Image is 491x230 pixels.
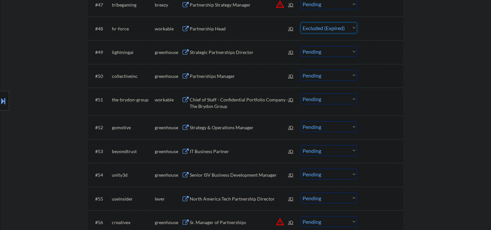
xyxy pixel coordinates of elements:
div: greenhouse [155,148,182,155]
button: warning_amber [275,217,285,226]
div: Senior ISV Business Development Manager [190,172,289,178]
div: unity3d [112,172,155,178]
div: Partnerships Manager [190,73,289,80]
div: #55 [95,196,107,202]
div: JD [288,193,294,204]
div: JD [288,94,294,105]
div: Partnership Strategy Manager [190,2,289,8]
div: #48 [95,26,107,32]
div: Strategic Partnerships Director [190,49,289,56]
div: greenhouse [155,172,182,178]
div: JD [288,169,294,181]
div: greenhouse [155,219,182,226]
div: IT Business Partner [190,148,289,155]
div: breezy [155,2,182,8]
div: JD [288,216,294,228]
div: useinsider [112,196,155,202]
div: collectiveinc [112,73,155,80]
div: greenhouse [155,49,182,56]
div: lever [155,196,182,202]
div: beyondtrust [112,148,155,155]
div: hr-force [112,26,155,32]
div: Strategy & Operations Manager [190,124,289,131]
div: lightningai [112,49,155,56]
div: gomotive [112,124,155,131]
div: North America Tech Partnership Director [190,196,289,202]
div: creativex [112,219,155,226]
div: JD [288,145,294,157]
div: JD [288,121,294,133]
div: JD [288,23,294,34]
div: greenhouse [155,73,182,80]
div: Partnership Head [190,26,289,32]
div: workable [155,97,182,103]
div: #54 [95,172,107,178]
div: tribegaming [112,2,155,8]
div: workable [155,26,182,32]
div: JD [288,46,294,58]
div: #56 [95,219,107,226]
div: the-brydon-group [112,97,155,103]
div: greenhouse [155,124,182,131]
div: #47 [95,2,107,8]
div: Sr. Manager of Partnerships [190,219,289,226]
div: JD [288,70,294,82]
div: Chief of Staff - Confidential Portfolio Company - The Brydon Group [190,97,289,109]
